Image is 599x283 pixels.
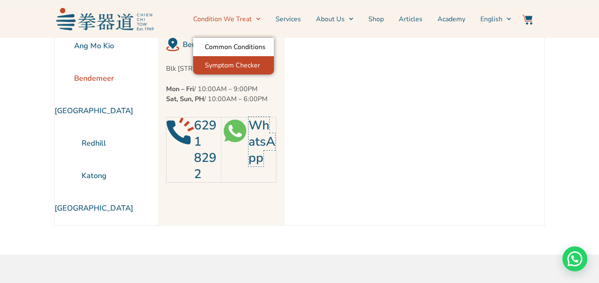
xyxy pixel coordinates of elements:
[166,64,276,74] p: Blk [STREET_ADDRESS]
[480,9,511,30] a: English
[193,38,274,56] a: Common Conditions
[437,9,465,30] a: Academy
[166,84,194,94] strong: Mon – Fri
[276,9,301,30] a: Services
[193,56,274,74] a: Symptom Checker
[249,117,275,166] a: WhatsApp
[399,9,423,30] a: Articles
[285,30,520,225] iframe: Chien Chi Tow Healthcare Bendemeer
[368,9,384,30] a: Shop
[166,84,276,104] p: / 10:00AM – 9:00PM / 10:00AM – 6:00PM
[194,117,216,183] a: 6291 8292
[522,15,532,25] img: Website Icon-03
[193,9,261,30] a: Condition We Treat
[183,39,276,50] h2: Bendemeer
[193,38,274,74] ul: Condition We Treat
[480,14,502,24] span: English
[158,9,512,30] nav: Menu
[316,9,353,30] a: About Us
[166,94,204,104] strong: Sat, Sun, PH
